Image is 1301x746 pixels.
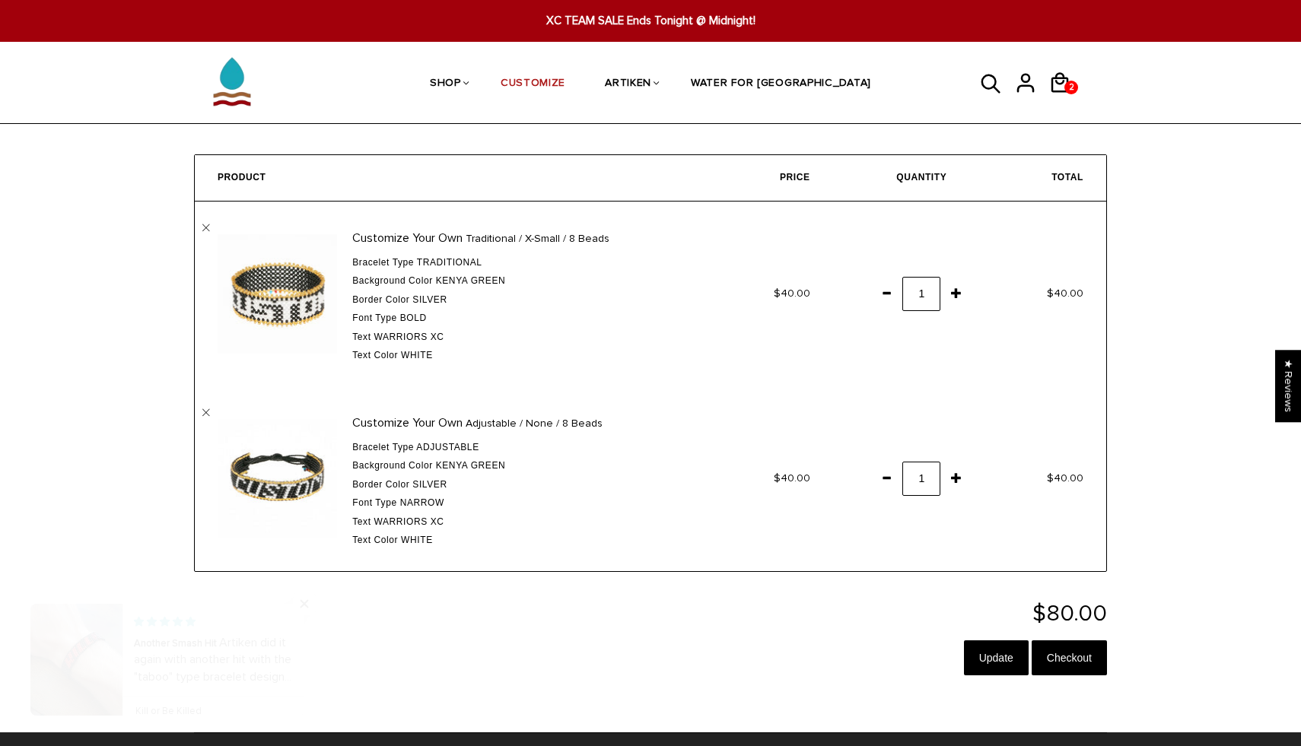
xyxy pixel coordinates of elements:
[1047,287,1083,300] span: $40.00
[691,44,871,125] a: WATER FOR [GEOGRAPHIC_DATA]
[352,535,398,545] span: Text Color
[969,155,1106,202] th: Total
[352,442,414,452] span: Bracelet Type
[412,294,447,305] span: Silver
[352,460,433,471] span: Background color
[1032,599,1107,627] span: $80.00
[1047,471,1083,484] span: $40.00
[374,332,444,342] span: WARRIORS XC
[466,415,603,433] span: Adjustable / None / 8 Beads
[1048,99,1083,101] a: 2
[401,350,433,360] span: White
[352,332,371,342] span: Text
[352,294,409,305] span: Border Color
[401,535,433,545] span: White
[774,287,810,300] span: $40.00
[400,497,444,508] span: Narrow
[352,313,396,323] span: Font Type
[412,479,447,490] span: Silver
[352,516,371,527] span: Text
[1065,77,1078,98] span: 2
[218,419,337,538] img: Customize Your Own
[202,409,210,417] a: 
[218,234,337,354] img: Customize Your Own
[352,415,463,430] a: Customize Your Own
[352,257,414,268] span: Bracelet Type
[436,460,506,471] span: Kenya Green
[399,12,902,30] span: XC TEAM SALE Ends Tonight @ Midnight!
[774,471,810,484] span: $40.00
[293,592,316,615] span: Close popup widget
[1275,350,1301,422] div: Click to open Judge.me floating reviews tab
[352,275,433,286] span: Background color
[964,640,1029,675] input: Update
[416,442,479,452] span: Adjustable
[400,313,427,323] span: Bold
[436,275,506,286] span: Kenya Green
[352,350,398,360] span: Text Color
[501,44,565,125] a: CUSTOMIZE
[352,479,409,490] span: Border Color
[430,44,461,125] a: SHOP
[605,44,651,125] a: ARTIKEN
[1032,640,1107,675] input: Checkout
[195,155,696,202] th: Product
[352,497,396,508] span: Font Type
[352,230,463,246] a: Customize Your Own
[696,155,833,202] th: Price
[833,155,970,202] th: Quantity
[202,224,210,232] a: 
[466,230,609,248] span: Traditional / X-Small / 8 Beads
[374,516,444,527] span: WARRIORS XC
[417,257,482,268] span: Traditional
